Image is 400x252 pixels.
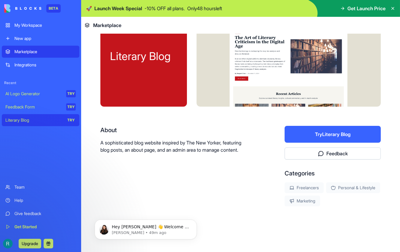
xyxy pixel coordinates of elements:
[14,22,76,28] div: My Workspace
[3,239,13,248] img: ACg8ocJKzMhLkAJ_x413dl9SEeyw7q9BXawbrX3xunlJwYJZ5cdRGQ=s96-c
[2,59,79,71] a: Integrations
[2,208,79,220] a: Give feedback
[2,101,79,113] a: Feedback FormTRY
[66,117,76,124] div: TRY
[46,4,61,13] div: BETA
[4,4,41,13] img: logo
[2,32,79,44] a: New app
[347,5,386,12] span: Get Launch Price
[14,224,76,230] div: Get Started
[100,126,246,134] div: About
[14,211,76,217] div: Give feedback
[4,4,61,13] a: BETA
[285,169,381,178] div: Categories
[2,181,79,193] a: Team
[14,197,76,203] div: Help
[14,184,76,190] div: Team
[19,240,41,246] a: Upgrade
[94,5,142,12] span: Launch Week Special
[285,126,381,143] button: TryLiterary Blog
[14,49,76,55] div: Marketplace
[86,207,206,249] iframe: Intercom notifications message
[19,239,41,248] button: Upgrade
[285,182,324,193] div: Freelancers
[66,90,76,97] div: TRY
[66,103,76,111] div: TRY
[145,5,185,12] p: - 10 % OFF all plans.
[14,35,76,41] div: New app
[2,19,79,31] a: My Workspace
[2,88,79,100] a: AI Logo GeneratorTRY
[285,147,381,159] button: Feedback
[93,22,121,29] span: Marketplace
[5,117,62,123] div: Literary Blog
[14,62,76,68] div: Integrations
[110,50,177,62] div: Literary Blog
[285,196,320,206] div: Marketing
[5,104,62,110] div: Feedback Form
[2,80,79,85] span: Recent
[2,46,79,58] a: Marketplace
[100,139,246,153] p: A sophisticated blog website inspired by The New Yorker, featuring blog posts, an about page, and...
[326,182,380,193] div: Personal & Lifestyle
[5,91,62,97] div: AI Logo Generator
[86,5,92,12] span: 🚀
[2,221,79,233] a: Get Started
[187,5,222,12] p: Only 48 hours left
[2,114,79,126] a: Literary BlogTRY
[2,194,79,206] a: Help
